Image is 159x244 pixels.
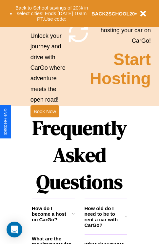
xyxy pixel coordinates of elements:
[3,109,8,135] div: Give Feedback
[30,31,67,105] p: Unlock your journey and drive with CarGo where adventure meets the open road!
[32,111,127,199] h1: Frequently Asked Questions
[30,105,59,117] button: Book Now
[90,50,151,88] h2: Start Hosting
[12,3,91,24] button: Back to School savings of 20% in select cities! Ends [DATE] 10am PT.Use code:
[91,11,135,16] b: BACK2SCHOOL20
[85,206,126,228] h3: How old do I need to be to rent a car with CarGo?
[7,222,22,237] div: Open Intercom Messenger
[32,206,72,222] h3: How do I become a host on CarGo?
